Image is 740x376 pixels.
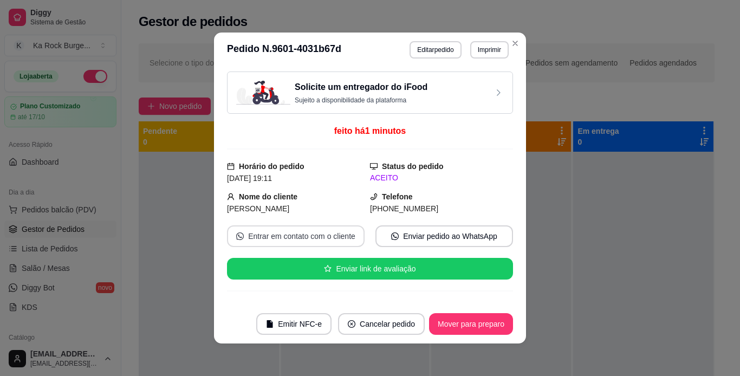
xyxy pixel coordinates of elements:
span: user [227,193,235,200]
button: Editarpedido [410,41,461,59]
span: calendar [227,163,235,170]
span: desktop [370,163,378,170]
strong: Status do pedido [382,162,444,171]
span: feito há 1 minutos [334,126,406,135]
span: whats-app [391,232,399,240]
h3: Pedido N. 9601-4031b67d [227,41,341,59]
span: phone [370,193,378,200]
button: whats-appEnviar pedido ao WhatsApp [375,225,513,247]
strong: Horário do pedido [239,162,304,171]
strong: Telefone [382,192,413,201]
div: ACEITO [370,172,513,184]
button: whats-appEntrar em contato com o cliente [227,225,365,247]
img: delivery-image [236,81,290,105]
h3: Solicite um entregador do iFood [295,81,427,94]
strong: Nome do cliente [239,192,297,201]
button: Imprimir [470,41,509,59]
span: star [324,265,332,273]
span: whats-app [236,232,244,240]
button: starEnviar link de avaliação [227,258,513,280]
span: [PERSON_NAME] [227,204,289,213]
button: close-circleCancelar pedido [338,313,425,335]
button: fileEmitir NFC-e [256,313,332,335]
div: ENTREGA [242,298,279,309]
button: Close [507,35,524,52]
button: Mover para preparo [429,313,513,335]
span: file [266,320,274,328]
span: close-circle [348,320,355,328]
span: [PHONE_NUMBER] [370,204,438,213]
span: [DATE] 19:11 [227,174,272,183]
p: Sujeito a disponibilidade da plataforma [295,96,427,105]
